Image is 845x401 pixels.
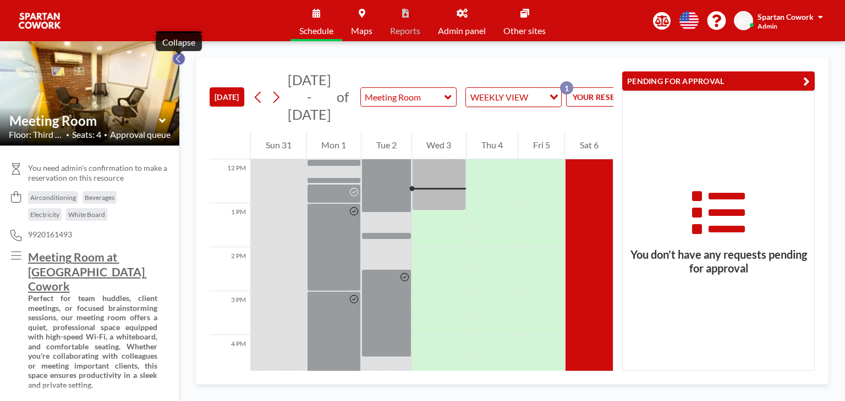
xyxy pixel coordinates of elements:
[518,132,565,159] div: Fri 5
[28,250,147,293] u: Meeting Room at [GEOGRAPHIC_DATA] Cowork
[390,26,420,35] span: Reports
[758,12,814,21] span: Spartan Cowork
[468,90,530,104] span: WEEKLY VIEW
[288,71,331,122] span: [DATE] - [DATE]
[307,132,361,159] div: Mon 1
[739,16,748,26] span: SC
[566,87,676,107] button: YOUR RESERVATIONS1
[438,26,486,35] span: Admin panel
[28,163,171,182] span: You need admin's confirmation to make a reservation on this resource
[565,132,613,159] div: Sat 6
[361,132,411,159] div: Tue 2
[622,71,815,91] button: PENDING FOR APPROVAL
[28,230,72,240] span: 9920161493
[68,210,105,219] span: White Board
[110,129,171,140] span: Approval queue
[337,88,349,105] span: of
[162,37,195,48] div: Collapse
[72,129,101,140] span: Seats: 4
[210,247,250,291] div: 2 PM
[210,203,250,247] div: 1 PM
[66,131,69,138] span: •
[9,129,63,140] span: Floor: Third Flo...
[210,87,244,107] button: [DATE]
[758,22,777,30] span: Admin
[467,132,518,159] div: Thu 4
[623,248,814,275] h3: You don’t have any requests pending for approval
[30,210,59,219] span: Electricity
[251,132,306,159] div: Sun 31
[18,10,62,32] img: organization-logo
[361,88,445,106] input: Meeting Room
[85,193,114,202] span: Beverages
[466,88,561,107] div: Search for option
[503,26,546,35] span: Other sites
[104,131,107,138] span: •
[210,335,250,379] div: 4 PM
[412,132,467,159] div: Wed 3
[351,26,372,35] span: Maps
[9,113,159,129] input: Meeting Room
[531,90,543,104] input: Search for option
[28,293,159,389] strong: Perfect for team huddles, client meetings, or focused brainstorming sessions, our meeting room of...
[30,193,76,202] span: Airconditioning
[210,291,250,335] div: 3 PM
[560,81,573,94] p: 1
[299,26,333,35] span: Schedule
[210,159,250,203] div: 12 PM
